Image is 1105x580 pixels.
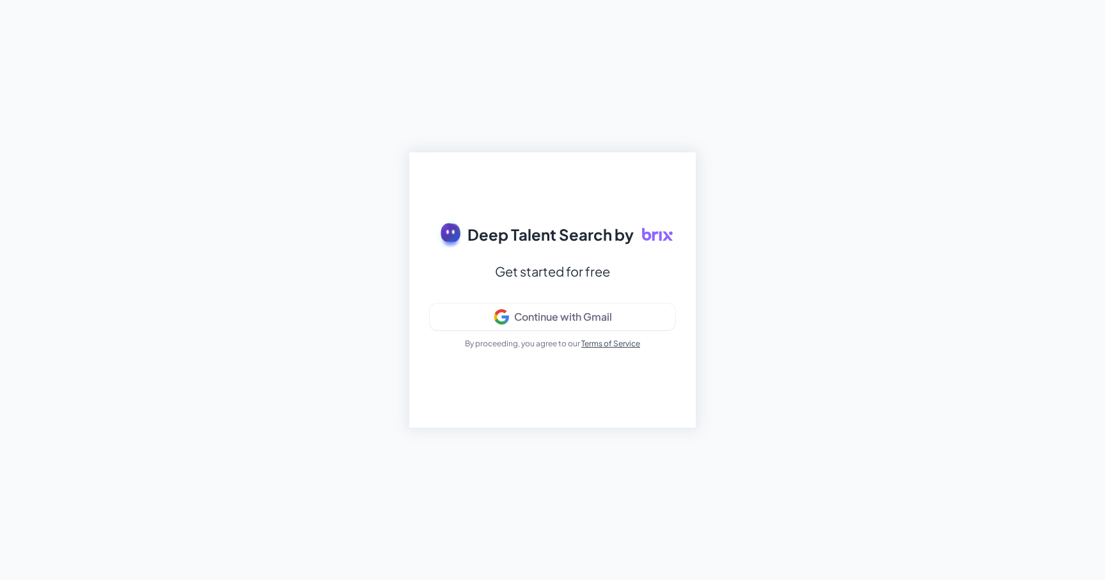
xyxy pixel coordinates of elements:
button: Continue with Gmail [430,303,675,330]
div: Get started for free [495,260,610,283]
span: Deep Talent Search by [467,223,634,246]
div: Continue with Gmail [514,310,612,323]
p: By proceeding, you agree to our [465,338,640,350]
a: Terms of Service [581,339,640,348]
